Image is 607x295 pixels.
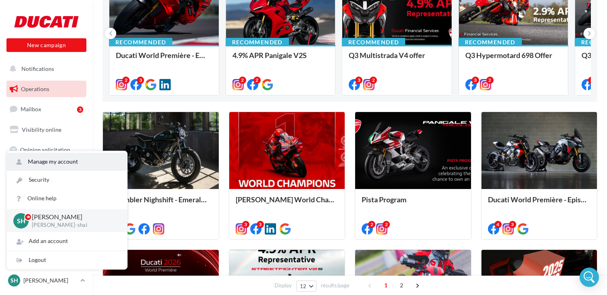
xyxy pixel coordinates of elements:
div: Ducati World Première - Episode 1 [488,195,591,212]
div: Q3 Multistrada V4 offer [349,51,445,67]
div: 3 [588,77,595,84]
a: SH [PERSON_NAME] [6,273,86,288]
div: Recommended [458,38,522,47]
div: 3 [257,221,264,228]
span: 1 [379,279,392,292]
div: 2 [239,77,246,84]
div: [PERSON_NAME] World Champion [236,195,339,212]
button: Notifications [5,60,85,77]
a: Multimedia library [5,202,88,218]
a: Contacts [5,181,88,198]
span: Display [274,282,292,289]
span: Operations [21,85,49,92]
button: New campaign [6,38,86,52]
span: 12 [300,283,307,289]
span: Visibility online [22,126,61,133]
div: Add an account [7,232,127,250]
div: Scrambler Nighshift - Emerald Green [109,195,212,212]
p: [PERSON_NAME] [32,212,114,222]
div: 4.9% APR Panigale V2S [232,51,329,67]
a: Operations [5,81,88,98]
a: Manage my account [7,153,127,171]
div: 2 [122,77,130,84]
div: 3 [355,77,362,84]
button: 12 [296,280,317,292]
div: Open Intercom Messenger [580,268,599,287]
a: Calendar [5,221,88,238]
span: Mailbox [21,106,41,112]
span: Opinion solicitation [20,146,70,153]
div: Q3 Hypermotard 698 Offer [465,51,562,67]
a: Opinion solicitation [5,141,88,158]
a: Mailbox3 [5,100,88,118]
a: Online help [7,189,127,208]
a: Security [7,171,127,189]
a: Visibility online [5,121,88,138]
div: Recommended [342,38,405,47]
div: 4 [494,221,502,228]
div: 2 [383,221,390,228]
div: Logout [7,251,127,269]
div: 2 [370,77,377,84]
span: 2 [395,279,408,292]
div: 3 [472,77,479,84]
p: [PERSON_NAME]-shai [32,222,114,229]
div: 3 [77,106,83,113]
div: Pista Program [362,195,465,212]
a: Campaigns [5,161,88,178]
div: Ducati World Première - Episode 2 [116,51,212,67]
span: SH [17,216,25,225]
div: Recommended [226,38,289,47]
div: 3 [137,77,144,84]
p: [PERSON_NAME] [23,276,77,285]
div: Recommended [109,38,172,47]
span: Notifications [21,65,54,72]
div: 2 [368,221,375,228]
span: SH [10,276,18,285]
div: 2 [253,77,261,84]
span: results/page [321,282,350,289]
div: 3 [242,221,249,228]
div: 3 [509,221,516,228]
div: 2 [486,77,494,84]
